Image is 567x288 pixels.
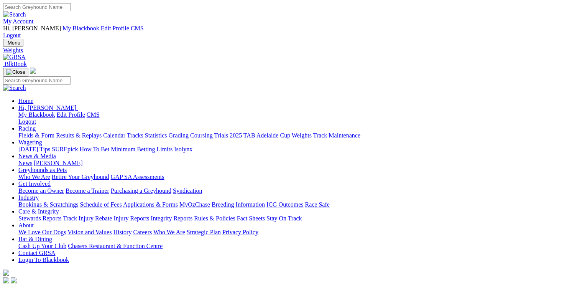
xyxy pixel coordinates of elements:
[18,243,66,249] a: Cash Up Your Club
[131,25,144,31] a: CMS
[67,229,112,235] a: Vision and Values
[187,229,221,235] a: Strategic Plan
[3,3,71,11] input: Search
[113,215,149,222] a: Injury Reports
[133,229,152,235] a: Careers
[179,201,210,208] a: MyOzChase
[30,68,36,74] img: logo-grsa-white.png
[18,187,564,194] div: Get Involved
[18,111,55,118] a: My Blackbook
[18,201,78,208] a: Bookings & Scratchings
[18,104,78,111] a: Hi, [PERSON_NAME]
[18,153,56,159] a: News & Media
[3,76,71,84] input: Search
[123,201,178,208] a: Applications & Forms
[52,174,109,180] a: Retire Your Greyhound
[111,174,164,180] a: GAP SA Assessments
[266,215,302,222] a: Stay On Track
[56,132,102,139] a: Results & Replays
[18,208,59,215] a: Care & Integrity
[18,187,64,194] a: Become an Owner
[222,229,258,235] a: Privacy Policy
[62,25,99,31] a: My Blackbook
[151,215,192,222] a: Integrity Reports
[18,174,564,180] div: Greyhounds as Pets
[3,39,23,47] button: Toggle navigation
[18,250,55,256] a: Contact GRSA
[18,215,564,222] div: Care & Integrity
[18,160,564,167] div: News & Media
[80,201,122,208] a: Schedule of Fees
[18,139,42,146] a: Wagering
[18,146,564,153] div: Wagering
[237,215,265,222] a: Fact Sheets
[3,68,28,76] button: Toggle navigation
[3,270,9,276] img: logo-grsa-white.png
[66,187,109,194] a: Become a Trainer
[266,201,303,208] a: ICG Outcomes
[212,201,265,208] a: Breeding Information
[8,40,20,46] span: Menu
[18,167,67,173] a: Greyhounds as Pets
[18,201,564,208] div: Industry
[3,25,564,39] div: My Account
[173,187,202,194] a: Syndication
[18,98,33,104] a: Home
[18,229,564,236] div: About
[52,146,78,152] a: SUREpick
[230,132,290,139] a: 2025 TAB Adelaide Cup
[127,132,143,139] a: Tracks
[18,104,76,111] span: Hi, [PERSON_NAME]
[18,257,69,263] a: Login To Blackbook
[18,229,66,235] a: We Love Our Dogs
[305,201,329,208] a: Race Safe
[18,215,61,222] a: Stewards Reports
[18,125,36,132] a: Racing
[101,25,129,31] a: Edit Profile
[3,54,26,61] img: GRSA
[18,236,52,242] a: Bar & Dining
[113,229,131,235] a: History
[3,11,26,18] img: Search
[313,132,360,139] a: Track Maintenance
[153,229,185,235] a: Who We Are
[18,146,50,152] a: [DATE] Tips
[3,277,9,283] img: facebook.svg
[18,243,564,250] div: Bar & Dining
[3,84,26,91] img: Search
[18,180,51,187] a: Get Involved
[190,132,213,139] a: Coursing
[18,132,564,139] div: Racing
[63,215,112,222] a: Track Injury Rebate
[11,277,17,283] img: twitter.svg
[3,61,27,67] a: BlkBook
[111,146,173,152] a: Minimum Betting Limits
[292,132,312,139] a: Weights
[169,132,189,139] a: Grading
[3,32,21,38] a: Logout
[111,187,171,194] a: Purchasing a Greyhound
[6,69,25,75] img: Close
[3,25,61,31] span: Hi, [PERSON_NAME]
[18,132,54,139] a: Fields & Form
[18,111,564,125] div: Hi, [PERSON_NAME]
[3,18,34,25] a: My Account
[5,61,27,67] span: BlkBook
[18,194,39,201] a: Industry
[80,146,110,152] a: How To Bet
[18,160,32,166] a: News
[57,111,85,118] a: Edit Profile
[18,118,36,125] a: Logout
[145,132,167,139] a: Statistics
[18,222,34,228] a: About
[3,47,564,54] a: Weights
[103,132,125,139] a: Calendar
[174,146,192,152] a: Isolynx
[87,111,100,118] a: CMS
[68,243,163,249] a: Chasers Restaurant & Function Centre
[34,160,82,166] a: [PERSON_NAME]
[194,215,235,222] a: Rules & Policies
[18,174,50,180] a: Who We Are
[214,132,228,139] a: Trials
